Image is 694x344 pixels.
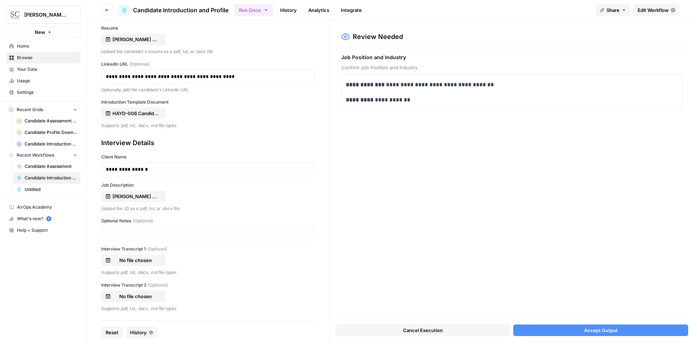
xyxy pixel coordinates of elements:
button: Accept Output [513,325,688,336]
label: LinkedIn URL [101,61,315,68]
span: Share [607,6,620,14]
button: What's new? 5 [6,213,81,225]
a: Candidate Introduction and Profile [13,172,81,184]
span: (Optional) [147,246,167,252]
a: Your Data [6,64,81,75]
p: Optionally, add the candidate's Linkedin URL [101,86,315,93]
span: Recent Grids [17,106,43,113]
span: (Optional) [133,218,153,224]
span: Accept Output [584,327,618,334]
span: Browse [17,55,77,61]
p: Upload the candidate's resume as a .pdf, .txt, or .docx file [101,48,315,55]
label: Job Description [101,182,315,188]
label: Interview Transcript 2 [101,282,315,288]
span: AirOps Academy [17,204,77,210]
span: Candidate Profile Download Sheet [25,129,77,136]
button: No file chosen [101,291,166,302]
label: Client Name [101,154,315,160]
p: Supports .pdf, .txt, .docx, .md file types [101,269,315,276]
span: (Optional) [148,282,168,288]
span: Untitled [25,186,77,193]
button: HAYD-006 Candidate Introduction Template.docx [101,108,166,119]
p: Supports .pdf, .txt, .docx, .md file types [101,305,315,312]
span: Settings [17,89,77,96]
h2: Review Needed [353,32,403,42]
button: Recent Workflows [6,150,81,161]
p: No file chosen [112,257,159,264]
span: Job Position and Industry [341,54,682,61]
div: Interview Details [101,138,315,148]
span: Candidate Introduction and Profile [25,175,77,181]
a: Candidate Profile Download Sheet [13,127,81,138]
button: New [6,27,81,38]
span: Candidate Assessment [25,163,77,170]
span: (Optional) [130,61,150,68]
div: What's new? [6,213,80,224]
span: [PERSON_NAME] [GEOGRAPHIC_DATA] [24,11,68,18]
button: Run Once [234,4,273,16]
label: Interview Transcript 1 [101,246,315,252]
p: No file chosen [112,293,159,300]
a: Edit Workflow [633,4,680,16]
a: Candidate Introduction and Profile [119,4,228,16]
text: 5 [48,217,50,221]
span: Candidate Assessment Download Sheet [25,118,77,124]
button: [PERSON_NAME] Resume.pdf [101,34,166,45]
a: History [276,4,301,16]
span: Recent Workflows [17,152,54,158]
button: Recent Grids [6,104,81,115]
span: New [35,29,45,36]
a: Candidate Assessment [13,161,81,172]
a: Settings [6,87,81,98]
img: Stanton Chase Nashville Logo [8,8,21,21]
span: History [130,329,147,336]
a: Candidate Introduction Download Sheet [13,138,81,150]
a: Analytics [304,4,334,16]
span: Home [17,43,77,49]
span: Candidate Introduction and Profile [133,6,228,14]
span: Reset [106,329,119,336]
label: Resume [101,25,315,31]
a: Untitled [13,184,81,195]
span: Usage [17,78,77,84]
span: Cancel Execution [403,327,443,334]
a: 5 [46,216,51,221]
a: Candidate Assessment Download Sheet [13,115,81,127]
button: No file chosen [101,254,166,266]
span: Edit Workflow [638,6,669,14]
span: Help + Support [17,227,77,234]
label: Introduction Template Document [101,99,315,105]
button: Help + Support [6,225,81,236]
p: Upload the JD as a .pdf, .txt, or .docx file [101,205,315,212]
button: Share [596,4,630,16]
a: Home [6,40,81,52]
p: [PERSON_NAME] Exec. Director-Mission Critical Recruitment Profile.pdf [112,193,159,200]
p: Supports .pdf, .txt, .docx, .md file types [101,122,315,129]
button: Workspace: Stanton Chase Nashville [6,6,81,24]
label: Optional Notes [101,218,315,224]
p: HAYD-006 Candidate Introduction Template.docx [112,110,159,117]
a: Usage [6,75,81,87]
span: Confirm Job Position and Industry [341,64,682,71]
button: Cancel Execution [335,325,510,336]
button: [PERSON_NAME] Exec. Director-Mission Critical Recruitment Profile.pdf [101,191,166,202]
p: [PERSON_NAME] Resume.pdf [112,36,159,43]
button: History [126,327,158,338]
span: Your Data [17,66,77,73]
a: Integrate [337,4,366,16]
a: Browse [6,52,81,64]
button: Reset [101,327,123,338]
a: AirOps Academy [6,201,81,213]
span: Candidate Introduction Download Sheet [25,141,77,147]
